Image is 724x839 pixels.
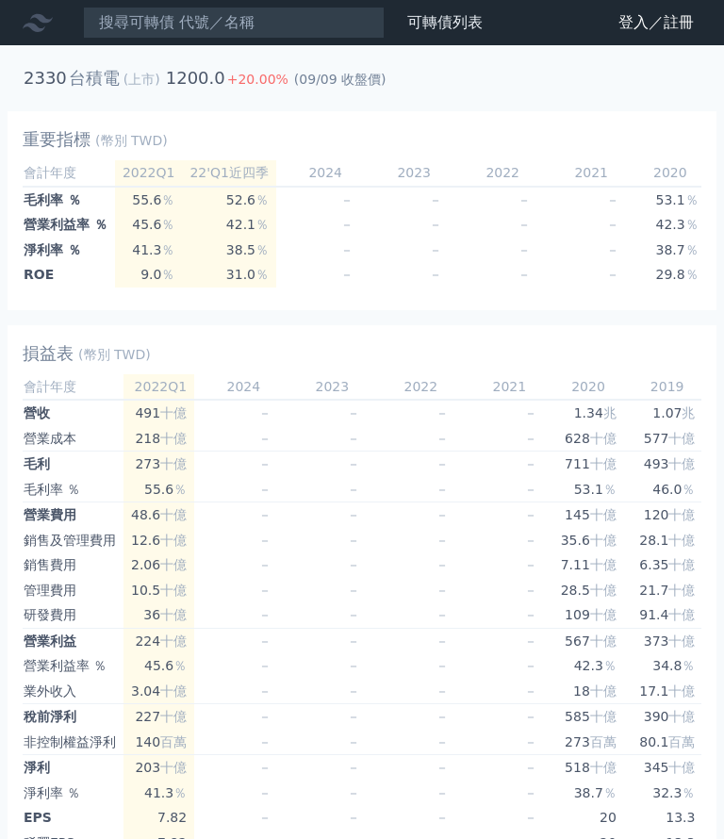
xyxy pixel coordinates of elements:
[524,533,537,548] span: －
[524,456,537,471] span: －
[347,683,360,699] span: －
[549,679,628,704] td: 18
[628,781,707,806] td: 32.3
[628,552,707,578] td: 6.35
[668,456,695,471] span: 十億
[23,374,123,401] td: 會計年度
[549,552,628,578] td: 7.11
[590,633,617,649] span: 十億
[347,760,360,775] span: －
[23,160,115,187] td: 會計年度
[590,456,617,471] span: 十億
[682,785,695,800] span: ％
[347,658,360,673] span: －
[628,805,707,831] td: 13.3
[123,578,194,603] td: 10.5
[549,374,628,401] td: 2020
[436,557,449,572] span: －
[340,217,354,232] span: －
[347,431,360,446] span: －
[549,653,628,679] td: 42.3
[123,426,194,452] td: 218
[173,482,187,497] span: ％
[123,72,160,87] span: (上市)
[123,679,194,704] td: 3.04
[23,602,123,628] td: 研發費用
[606,267,619,282] span: －
[69,68,120,88] h2: 台積電
[23,781,123,806] td: 淨利率 ％
[590,760,617,775] span: 十億
[436,683,449,699] span: －
[160,607,187,622] span: 十億
[23,340,74,367] h2: 損益表
[23,528,123,553] td: 銷售及管理費用
[123,528,194,553] td: 12.6
[436,456,449,471] span: －
[524,658,537,673] span: －
[255,242,269,257] span: ％
[606,242,619,257] span: －
[524,607,537,622] span: －
[255,217,269,232] span: ％
[590,683,617,699] span: 十億
[161,192,174,207] span: ％
[549,704,628,730] td: 585
[685,242,699,257] span: ％
[23,679,123,704] td: 業外收入
[115,212,183,238] td: 45.6
[24,65,67,91] h2: 2330
[227,72,292,87] span: +20.00%
[518,242,531,257] span: －
[161,217,174,232] span: ％
[436,785,449,800] span: －
[668,533,695,548] span: 十億
[524,734,537,749] span: －
[165,64,226,92] td: 1200.0
[115,262,183,288] td: 9.0
[549,628,628,653] td: 567
[603,658,617,673] span: ％
[524,633,537,649] span: －
[115,187,183,213] td: 55.6
[590,557,617,572] span: 十億
[347,607,360,622] span: －
[668,607,695,622] span: 十億
[518,192,531,207] span: －
[160,557,187,572] span: 十億
[590,507,617,522] span: 十億
[631,212,710,238] td: 42.3
[460,374,549,401] td: 2021
[160,709,187,724] span: 十億
[123,477,194,502] td: 55.6
[549,477,628,502] td: 53.1
[189,165,269,180] span: 22'Q1近四季
[347,785,360,800] span: －
[590,607,617,622] span: 十億
[436,431,449,446] span: －
[161,242,174,257] span: ％
[258,431,271,446] span: －
[524,760,537,775] span: －
[283,374,371,401] td: 2023
[628,628,707,653] td: 373
[518,267,531,282] span: －
[258,785,271,800] span: －
[549,578,628,603] td: 28.5
[436,760,449,775] span: －
[23,755,123,781] td: 淨利
[518,217,531,232] span: －
[23,730,123,755] td: 非控制權益淨利
[668,557,695,572] span: 十億
[549,755,628,781] td: 518
[347,583,360,598] span: －
[182,212,276,238] td: 42.1
[436,709,449,724] span: －
[682,482,695,497] span: ％
[628,679,707,704] td: 17.1
[23,452,123,477] td: 毛利
[258,557,271,572] span: －
[628,502,707,528] td: 120
[123,781,194,806] td: 41.3
[123,452,194,477] td: 273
